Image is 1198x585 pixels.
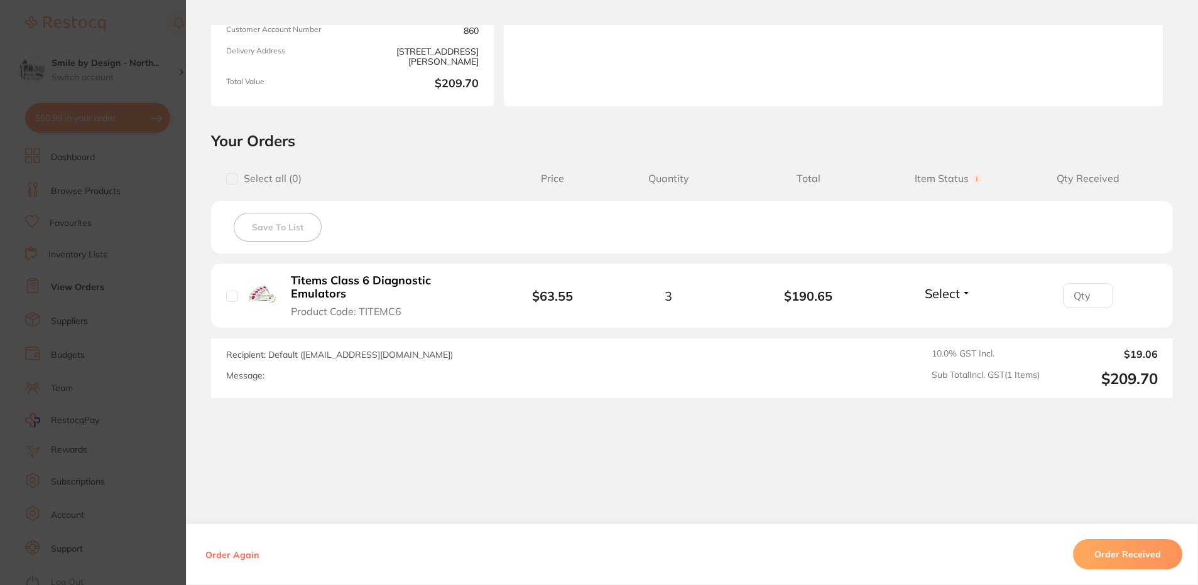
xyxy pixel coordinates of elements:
[506,173,599,185] span: Price
[247,279,278,310] img: Titems Class 6 Diagnostic Emulators
[921,286,975,301] button: Select
[878,173,1018,185] span: Item Status
[599,173,738,185] span: Quantity
[1050,370,1158,388] output: $209.70
[1050,348,1158,360] output: $19.06
[226,25,347,36] span: Customer Account Number
[1073,539,1182,569] button: Order Received
[234,213,322,242] button: Save To List
[357,46,479,67] span: [STREET_ADDRESS][PERSON_NAME]
[226,46,347,67] span: Delivery Address
[202,549,263,560] button: Order Again
[226,370,264,381] label: Message:
[211,131,1173,150] h2: Your Orders
[226,349,453,360] span: Recipient: Default ( [EMAIL_ADDRESS][DOMAIN_NAME] )
[291,306,401,317] span: Product Code: TITEMC6
[739,289,878,303] b: $190.65
[532,288,573,304] b: $63.55
[739,173,878,185] span: Total
[932,370,1040,388] span: Sub Total Incl. GST ( 1 Items)
[925,286,960,301] span: Select
[226,77,347,91] span: Total Value
[291,274,483,300] b: Titems Class 6 Diagnostic Emulators
[932,348,1040,360] span: 10.0 % GST Incl.
[1063,283,1113,308] input: Qty
[665,289,672,303] span: 3
[237,173,302,185] span: Select all ( 0 )
[357,77,479,91] b: $209.70
[287,274,487,318] button: Titems Class 6 Diagnostic Emulators Product Code: TITEMC6
[1018,173,1158,185] span: Qty Received
[357,25,479,36] span: 860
